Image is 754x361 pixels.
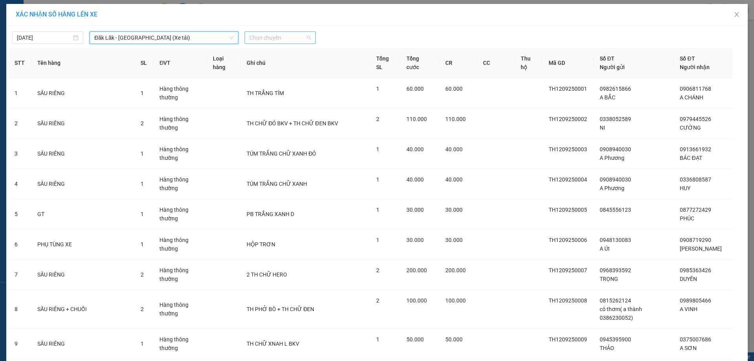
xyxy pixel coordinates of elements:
[445,146,463,152] span: 40.000
[8,290,31,329] td: 8
[477,48,514,78] th: CC
[680,267,711,273] span: 0985363426
[207,48,241,78] th: Loại hàng
[600,237,631,243] span: 0948130083
[153,229,206,260] td: Hàng thông thường
[8,48,31,78] th: STT
[406,146,424,152] span: 40.000
[549,267,587,273] span: TH1209250007
[8,260,31,290] td: 7
[240,48,370,78] th: Ghi chú
[600,155,624,161] span: A Phương
[31,260,134,290] td: SẦU RIÊNG
[680,207,711,213] span: 0877272429
[141,90,144,96] span: 1
[376,146,379,152] span: 1
[8,229,31,260] td: 6
[680,185,690,191] span: HUY
[445,267,466,273] span: 200.000
[376,267,379,273] span: 2
[8,139,31,169] td: 3
[153,78,206,108] td: Hàng thông thường
[31,48,134,78] th: Tên hàng
[247,241,275,247] span: HỘP TRƠN
[600,176,631,183] span: 0908940030
[8,329,31,359] td: 9
[406,336,424,343] span: 50.000
[141,306,144,312] span: 2
[600,207,631,213] span: 0845556123
[141,150,144,157] span: 1
[31,169,134,199] td: SẦU RIÊNG
[680,306,697,312] span: A VINH
[376,176,379,183] span: 1
[600,125,605,131] span: NI
[680,246,722,252] span: [PERSON_NAME]
[153,169,206,199] td: Hàng thông thường
[141,271,144,278] span: 2
[549,86,587,92] span: TH1209250001
[247,90,284,96] span: TH TRẮNG TÍM
[247,211,294,217] span: PB TRẮNG XANH D
[153,108,206,139] td: Hàng thông thường
[153,329,206,359] td: Hàng thông thường
[680,146,711,152] span: 0913661932
[600,276,618,282] span: TRỌNG
[549,116,587,122] span: TH1209250002
[153,139,206,169] td: Hàng thông thường
[600,146,631,152] span: 0908940030
[514,48,543,78] th: Thu hộ
[600,94,615,101] span: A BẮC
[8,78,31,108] td: 1
[134,48,153,78] th: SL
[153,260,206,290] td: Hàng thông thường
[8,108,31,139] td: 2
[445,176,463,183] span: 40.000
[600,246,610,252] span: A Út
[600,116,631,122] span: 0338052589
[141,181,144,187] span: 1
[439,48,477,78] th: CR
[549,176,587,183] span: TH1209250004
[680,94,703,101] span: A CHÁNH
[376,86,379,92] span: 1
[549,297,587,304] span: TH1209250008
[16,11,97,18] span: XÁC NHẬN SỐ HÀNG LÊN XE
[247,271,287,278] span: 2 TH CHỮ HERO
[680,345,697,351] span: A SƠN
[31,329,134,359] td: SẦU RIÊNG
[370,48,401,78] th: Tổng SL
[600,267,631,273] span: 0968393592
[680,86,711,92] span: 0906811768
[549,146,587,152] span: TH1209250003
[376,297,379,304] span: 2
[600,86,631,92] span: 0982615866
[406,267,427,273] span: 200.000
[31,229,134,260] td: PHỤ TÙNG XE
[141,120,144,126] span: 2
[247,120,338,126] span: TH CHỮ ĐỎ BKV + TH CHỮ ĐEN BKV
[680,336,711,343] span: 0375007686
[31,139,134,169] td: SẦU RIÊNG
[445,116,466,122] span: 110.000
[141,341,144,347] span: 1
[376,237,379,243] span: 1
[153,199,206,229] td: Hàng thông thường
[726,4,748,26] button: Close
[549,207,587,213] span: TH1209250005
[600,64,625,70] span: Người gửi
[400,48,439,78] th: Tổng cước
[406,297,427,304] span: 100.000
[31,108,134,139] td: SẦU RIÊNG
[406,176,424,183] span: 40.000
[141,241,144,247] span: 1
[600,185,624,191] span: A Phương
[406,116,427,122] span: 110.000
[445,336,463,343] span: 50.000
[31,78,134,108] td: SẦU RIÊNG
[153,48,206,78] th: ĐVT
[247,341,299,347] span: TH CHỮ XNAH L BKV
[600,306,642,321] span: cô thơm( a thành 0386230052)
[600,297,631,304] span: 0815262124
[247,306,314,312] span: TH PHỞ BÒ + TH CHỮ ĐEN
